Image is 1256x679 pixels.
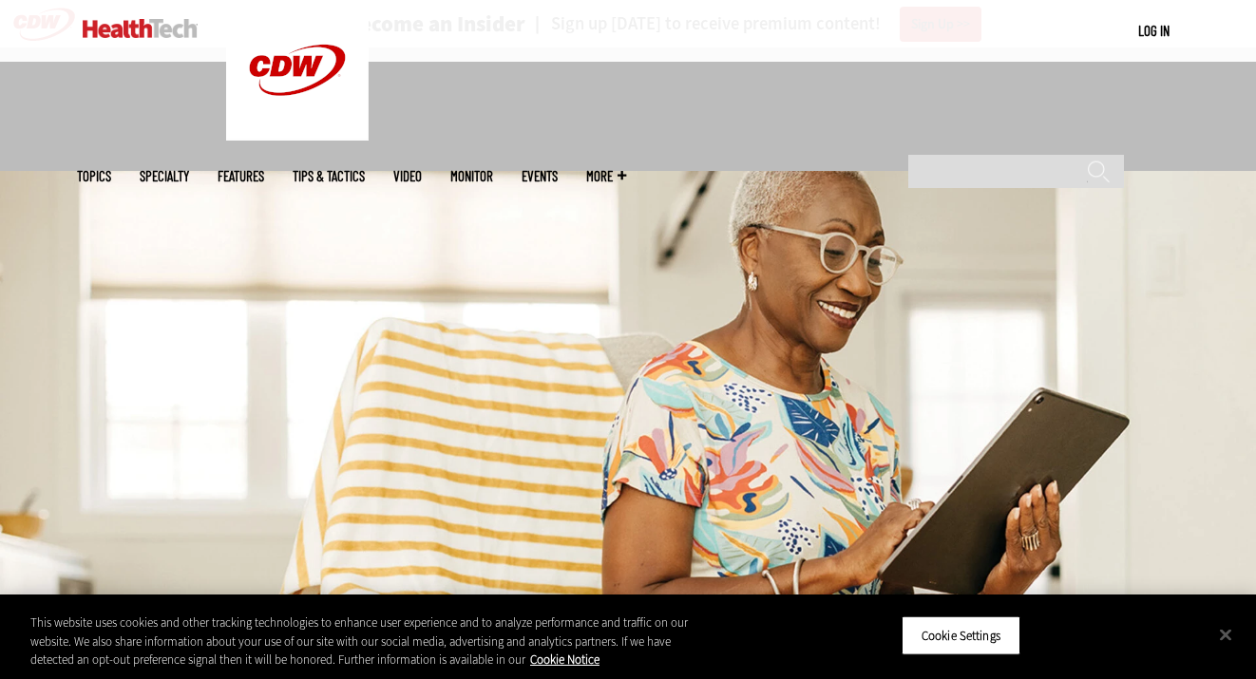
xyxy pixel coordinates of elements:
[1138,21,1170,41] div: User menu
[218,169,264,183] a: Features
[77,169,111,183] span: Topics
[522,169,558,183] a: Events
[140,169,189,183] span: Specialty
[586,169,626,183] span: More
[83,19,198,38] img: Home
[902,615,1020,655] button: Cookie Settings
[450,169,493,183] a: MonITor
[30,613,691,670] div: This website uses cookies and other tracking technologies to enhance user experience and to analy...
[393,169,422,183] a: Video
[293,169,365,183] a: Tips & Tactics
[1205,613,1246,655] button: Close
[530,651,599,668] a: More information about your privacy
[1138,22,1170,39] a: Log in
[226,125,369,145] a: CDW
